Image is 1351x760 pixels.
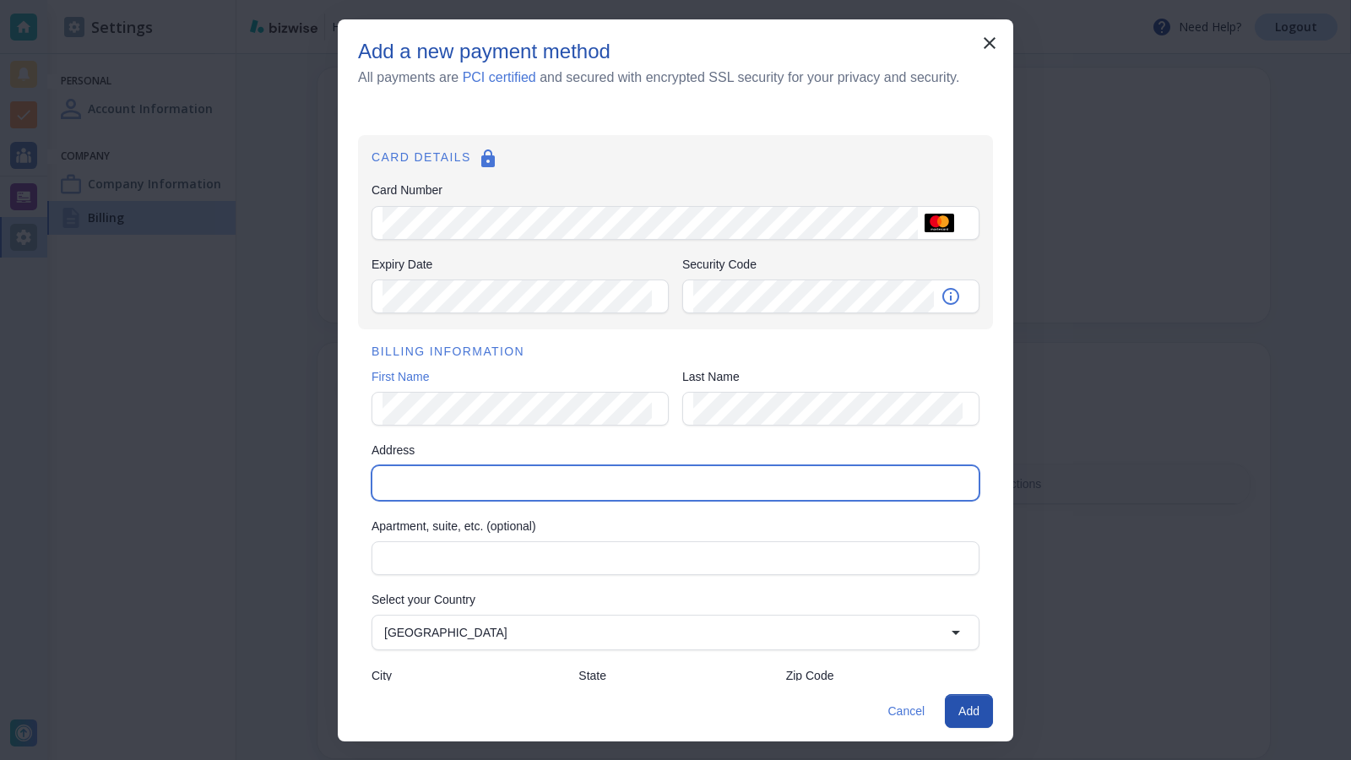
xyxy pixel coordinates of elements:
[881,694,931,728] button: Cancel
[372,149,979,175] h6: CARD DETAILS
[939,616,973,649] button: Open
[372,343,979,361] h6: BILLING INFORMATION
[463,70,536,84] a: PCI certified
[925,214,954,232] img: Mastercard
[941,286,961,307] svg: Security code is the 3-4 digit number on the back of your card
[372,368,669,385] label: First Name
[682,256,979,273] label: Security Code
[358,40,610,64] h5: Add a new payment method
[372,256,669,273] label: Expiry Date
[372,182,979,198] label: Card Number
[945,694,993,728] button: Add
[372,591,979,608] label: Select your Country
[358,67,959,88] h6: All payments are and secured with encrypted SSL security for your privacy and security.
